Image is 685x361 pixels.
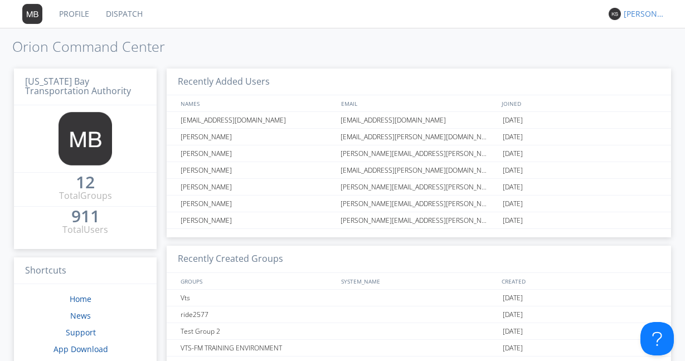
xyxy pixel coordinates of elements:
[178,112,338,128] div: [EMAIL_ADDRESS][DOMAIN_NAME]
[167,306,671,323] a: ride2577[DATE]
[59,112,112,165] img: 373638.png
[178,306,338,323] div: ride2577
[59,189,112,202] div: Total Groups
[178,323,338,339] div: Test Group 2
[71,211,100,222] div: 911
[70,310,91,321] a: News
[70,294,91,304] a: Home
[624,8,665,19] div: [PERSON_NAME]
[76,177,95,188] div: 12
[503,179,523,196] span: [DATE]
[499,273,660,289] div: CREATED
[178,162,338,178] div: [PERSON_NAME]
[178,145,338,162] div: [PERSON_NAME]
[22,4,42,24] img: 373638.png
[167,129,671,145] a: [PERSON_NAME][EMAIL_ADDRESS][PERSON_NAME][DOMAIN_NAME][DATE]
[167,290,671,306] a: Vts[DATE]
[338,145,500,162] div: [PERSON_NAME][EMAIL_ADDRESS][PERSON_NAME][DOMAIN_NAME]
[178,290,338,306] div: Vts
[338,112,500,128] div: [EMAIL_ADDRESS][DOMAIN_NAME]
[167,69,671,96] h3: Recently Added Users
[167,212,671,229] a: [PERSON_NAME][PERSON_NAME][EMAIL_ADDRESS][PERSON_NAME][DOMAIN_NAME][DATE]
[338,95,499,111] div: EMAIL
[338,196,500,212] div: [PERSON_NAME][EMAIL_ADDRESS][PERSON_NAME][DOMAIN_NAME]
[338,162,500,178] div: [EMAIL_ADDRESS][PERSON_NAME][DOMAIN_NAME]
[609,8,621,20] img: 373638.png
[178,273,336,289] div: GROUPS
[178,212,338,228] div: [PERSON_NAME]
[640,322,674,355] iframe: Toggle Customer Support
[338,212,500,228] div: [PERSON_NAME][EMAIL_ADDRESS][PERSON_NAME][DOMAIN_NAME]
[338,179,500,195] div: [PERSON_NAME][EMAIL_ADDRESS][PERSON_NAME][DOMAIN_NAME]
[178,196,338,212] div: [PERSON_NAME]
[167,246,671,273] h3: Recently Created Groups
[503,162,523,179] span: [DATE]
[167,196,671,212] a: [PERSON_NAME][PERSON_NAME][EMAIL_ADDRESS][PERSON_NAME][DOMAIN_NAME][DATE]
[503,112,523,129] span: [DATE]
[178,129,338,145] div: [PERSON_NAME]
[338,273,499,289] div: SYSTEM_NAME
[503,212,523,229] span: [DATE]
[76,177,95,189] a: 12
[167,323,671,340] a: Test Group 2[DATE]
[14,257,157,285] h3: Shortcuts
[503,323,523,340] span: [DATE]
[503,340,523,357] span: [DATE]
[167,162,671,179] a: [PERSON_NAME][EMAIL_ADDRESS][PERSON_NAME][DOMAIN_NAME][DATE]
[503,196,523,212] span: [DATE]
[503,290,523,306] span: [DATE]
[503,145,523,162] span: [DATE]
[66,327,96,338] a: Support
[25,75,131,97] span: [US_STATE] Bay Transportation Authority
[338,129,500,145] div: [EMAIL_ADDRESS][PERSON_NAME][DOMAIN_NAME]
[503,129,523,145] span: [DATE]
[499,95,660,111] div: JOINED
[167,145,671,162] a: [PERSON_NAME][PERSON_NAME][EMAIL_ADDRESS][PERSON_NAME][DOMAIN_NAME][DATE]
[178,95,336,111] div: NAMES
[62,223,108,236] div: Total Users
[71,211,100,223] a: 911
[178,179,338,195] div: [PERSON_NAME]
[178,340,338,356] div: VTS-FM TRAINING ENVIRONMENT
[167,340,671,357] a: VTS-FM TRAINING ENVIRONMENT[DATE]
[54,344,108,354] a: App Download
[167,179,671,196] a: [PERSON_NAME][PERSON_NAME][EMAIL_ADDRESS][PERSON_NAME][DOMAIN_NAME][DATE]
[167,112,671,129] a: [EMAIL_ADDRESS][DOMAIN_NAME][EMAIL_ADDRESS][DOMAIN_NAME][DATE]
[503,306,523,323] span: [DATE]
